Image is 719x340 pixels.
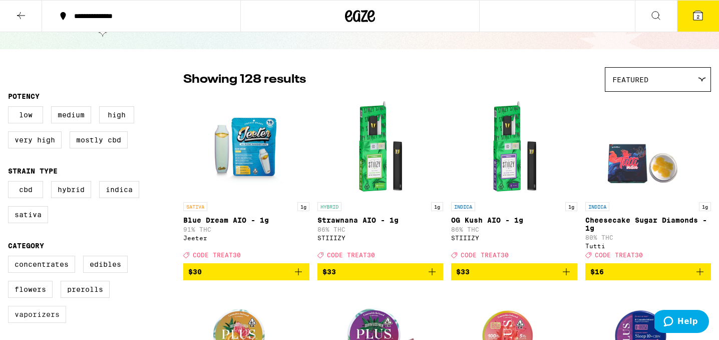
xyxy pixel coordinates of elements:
p: OG Kush AIO - 1g [451,216,577,224]
p: 86% THC [317,226,444,233]
a: Open page for Cheesecake Sugar Diamonds - 1g from Tutti [585,97,711,263]
p: Blue Dream AIO - 1g [183,216,309,224]
label: Mostly CBD [70,131,128,148]
button: Add to bag [585,263,711,280]
p: 1g [699,202,711,211]
div: Jeeter [183,235,309,241]
p: 86% THC [451,226,577,233]
button: Add to bag [183,263,309,280]
span: $16 [590,268,604,276]
span: CODE TREAT30 [461,252,509,258]
label: Edibles [83,256,128,273]
img: Tutti - Cheesecake Sugar Diamonds - 1g [598,97,698,197]
a: Open page for Strawnana AIO - 1g from STIIIZY [317,97,444,263]
label: CBD [8,181,43,198]
label: Prerolls [61,281,110,298]
label: High [99,106,134,123]
img: Jeeter - Blue Dream AIO - 1g [196,97,296,197]
span: $33 [456,268,470,276]
div: Tutti [585,243,711,249]
iframe: Opens a widget where you can find more information [654,310,709,335]
label: Concentrates [8,256,75,273]
label: Sativa [8,206,48,223]
label: Medium [51,106,91,123]
p: SATIVA [183,202,207,211]
span: $33 [322,268,336,276]
p: HYBRID [317,202,341,211]
label: Indica [99,181,139,198]
a: Open page for Blue Dream AIO - 1g from Jeeter [183,97,309,263]
label: Low [8,106,43,123]
span: 2 [696,14,699,20]
button: Add to bag [451,263,577,280]
p: 80% THC [585,234,711,241]
p: INDICA [585,202,609,211]
div: STIIIZY [451,235,577,241]
img: STIIIZY - Strawnana AIO - 1g [330,97,430,197]
p: INDICA [451,202,475,211]
span: Featured [612,76,648,84]
label: Flowers [8,281,53,298]
button: 2 [677,1,719,32]
a: Open page for OG Kush AIO - 1g from STIIIZY [451,97,577,263]
p: Strawnana AIO - 1g [317,216,444,224]
span: $30 [188,268,202,276]
legend: Potency [8,92,40,100]
legend: Category [8,242,44,250]
p: Showing 128 results [183,71,306,88]
span: CODE TREAT30 [327,252,375,258]
p: 1g [565,202,577,211]
span: CODE TREAT30 [193,252,241,258]
div: STIIIZY [317,235,444,241]
label: Vaporizers [8,306,66,323]
legend: Strain Type [8,167,58,175]
span: CODE TREAT30 [595,252,643,258]
p: Cheesecake Sugar Diamonds - 1g [585,216,711,232]
img: STIIIZY - OG Kush AIO - 1g [464,97,564,197]
p: 1g [297,202,309,211]
label: Very High [8,131,62,148]
label: Hybrid [51,181,91,198]
p: 1g [431,202,443,211]
button: Add to bag [317,263,444,280]
p: 91% THC [183,226,309,233]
